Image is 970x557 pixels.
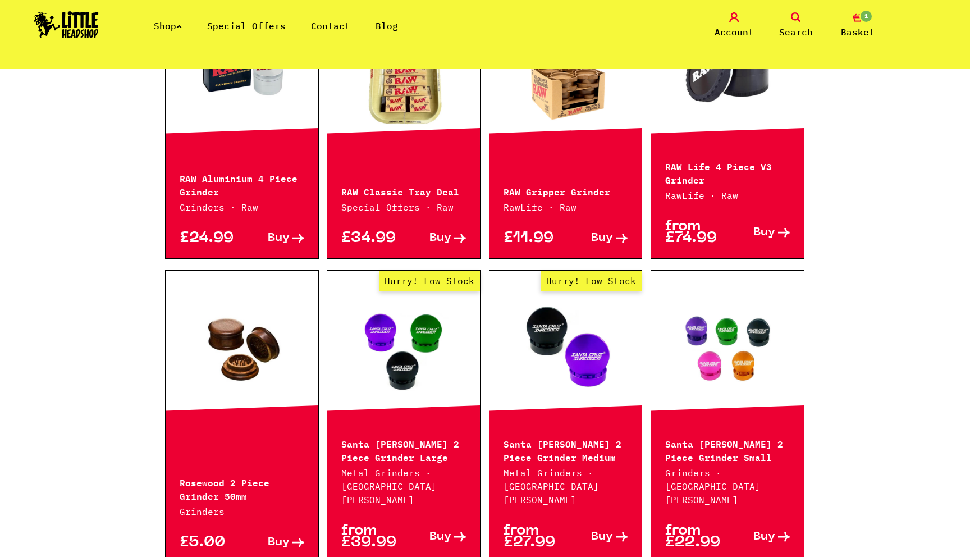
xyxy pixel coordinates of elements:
a: Buy [566,232,628,244]
span: Account [715,25,754,39]
p: Santa [PERSON_NAME] 2 Piece Grinder Medium [504,436,628,463]
p: RAW Life 4 Piece V3 Grinder [665,159,790,186]
p: from £74.99 [665,221,727,244]
a: Hurry! Low Stock [327,290,480,403]
a: Buy [242,537,304,549]
p: £24.99 [180,232,242,244]
p: RawLife · Raw [665,189,790,202]
a: Hurry! Low Stock [489,290,642,403]
p: £5.00 [180,537,242,549]
p: Santa [PERSON_NAME] 2 Piece Grinder Small [665,436,790,463]
p: £11.99 [504,232,566,244]
a: Buy [727,221,790,244]
span: Buy [753,227,775,239]
p: RAW Aluminium 4 Piece Grinder [180,171,304,198]
a: Contact [311,20,350,31]
p: RAW Classic Tray Deal [341,184,466,198]
a: Buy [404,232,466,244]
a: Blog [376,20,398,31]
span: Basket [841,25,875,39]
span: 1 [859,10,873,23]
p: Grinders · [GEOGRAPHIC_DATA][PERSON_NAME] [665,466,790,506]
a: Special Offers [207,20,286,31]
a: Shop [154,20,182,31]
p: Metal Grinders · [GEOGRAPHIC_DATA][PERSON_NAME] [504,466,628,506]
a: Buy [242,232,304,244]
span: Hurry! Low Stock [541,271,642,291]
p: RawLife · Raw [504,200,628,214]
p: Special Offers · Raw [341,200,466,214]
p: £34.99 [341,232,404,244]
p: from £39.99 [341,525,404,549]
span: Buy [591,531,613,543]
p: Rosewood 2 Piece Grinder 50mm [180,475,304,502]
a: Buy [727,525,790,549]
a: Buy [566,525,628,549]
a: Search [768,12,824,39]
span: Buy [268,232,290,244]
img: Little Head Shop Logo [34,11,99,38]
p: from £22.99 [665,525,727,549]
span: Buy [268,537,290,549]
p: from £27.99 [504,525,566,549]
span: Buy [591,232,613,244]
span: Search [779,25,813,39]
a: 1 Basket [830,12,886,39]
span: Buy [429,531,451,543]
p: Grinders [180,505,304,518]
p: RAW Gripper Grinder [504,184,628,198]
span: Buy [429,232,451,244]
a: Buy [404,525,466,549]
p: Metal Grinders · [GEOGRAPHIC_DATA][PERSON_NAME] [341,466,466,506]
p: Santa [PERSON_NAME] 2 Piece Grinder Large [341,436,466,463]
span: Hurry! Low Stock [379,271,480,291]
p: Grinders · Raw [180,200,304,214]
span: Buy [753,531,775,543]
